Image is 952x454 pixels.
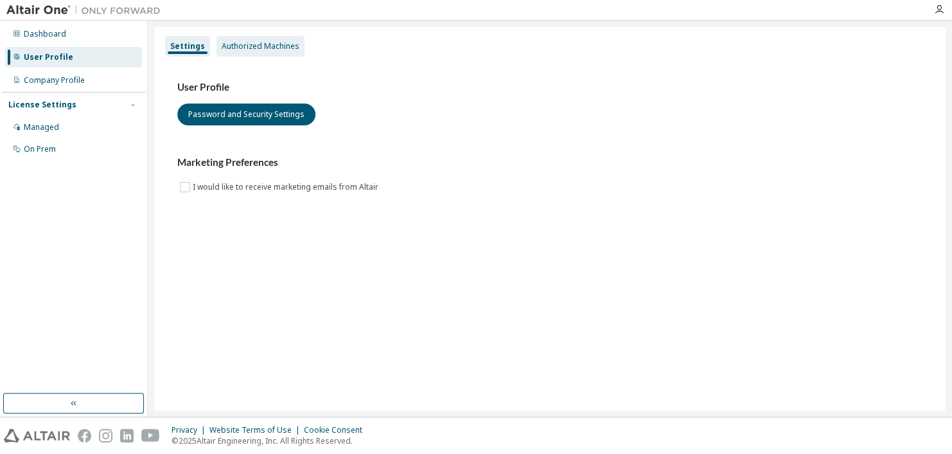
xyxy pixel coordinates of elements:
h3: User Profile [177,81,922,94]
label: I would like to receive marketing emails from Altair [193,179,381,195]
div: Website Terms of Use [209,425,304,435]
div: Settings [170,41,205,51]
img: youtube.svg [141,429,160,442]
div: Dashboard [24,29,66,39]
p: © 2025 Altair Engineering, Inc. All Rights Reserved. [172,435,370,446]
img: facebook.svg [78,429,91,442]
img: altair_logo.svg [4,429,70,442]
div: Privacy [172,425,209,435]
div: Cookie Consent [304,425,370,435]
img: linkedin.svg [120,429,134,442]
div: License Settings [8,100,76,110]
button: Password and Security Settings [177,104,315,125]
h3: Marketing Preferences [177,156,922,169]
div: On Prem [24,144,56,154]
img: instagram.svg [99,429,112,442]
div: Company Profile [24,75,85,86]
div: Managed [24,122,59,132]
div: User Profile [24,52,73,62]
img: Altair One [6,4,167,17]
div: Authorized Machines [222,41,299,51]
